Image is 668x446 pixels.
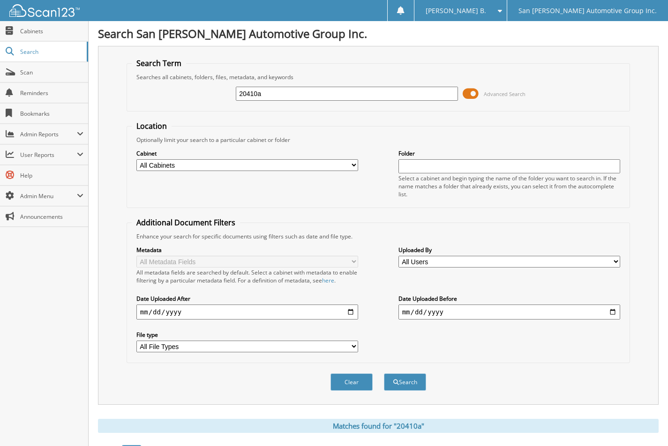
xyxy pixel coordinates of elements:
[136,305,359,320] input: start
[98,26,659,41] h1: Search San [PERSON_NAME] Automotive Group Inc.
[20,171,83,179] span: Help
[20,192,77,200] span: Admin Menu
[384,373,426,391] button: Search
[20,68,83,76] span: Scan
[132,232,625,240] div: Enhance your search for specific documents using filters such as date and file type.
[398,149,621,157] label: Folder
[136,331,359,339] label: File type
[136,246,359,254] label: Metadata
[518,8,657,14] span: San [PERSON_NAME] Automotive Group Inc.
[9,4,80,17] img: scan123-logo-white.svg
[132,58,186,68] legend: Search Term
[20,110,83,118] span: Bookmarks
[20,213,83,221] span: Announcements
[426,8,486,14] span: [PERSON_NAME] B.
[132,217,240,228] legend: Additional Document Filters
[484,90,525,97] span: Advanced Search
[136,268,359,284] div: All metadata fields are searched by default. Select a cabinet with metadata to enable filtering b...
[398,295,621,303] label: Date Uploaded Before
[398,174,621,198] div: Select a cabinet and begin typing the name of the folder you want to search in. If the name match...
[132,136,625,144] div: Optionally limit your search to a particular cabinet or folder
[398,246,621,254] label: Uploaded By
[132,121,172,131] legend: Location
[136,295,359,303] label: Date Uploaded After
[98,419,659,433] div: Matches found for "20410a"
[20,89,83,97] span: Reminders
[20,130,77,138] span: Admin Reports
[20,27,83,35] span: Cabinets
[20,151,77,159] span: User Reports
[132,73,625,81] div: Searches all cabinets, folders, files, metadata, and keywords
[20,48,82,56] span: Search
[136,149,359,157] label: Cabinet
[322,276,334,284] a: here
[330,373,373,391] button: Clear
[398,305,621,320] input: end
